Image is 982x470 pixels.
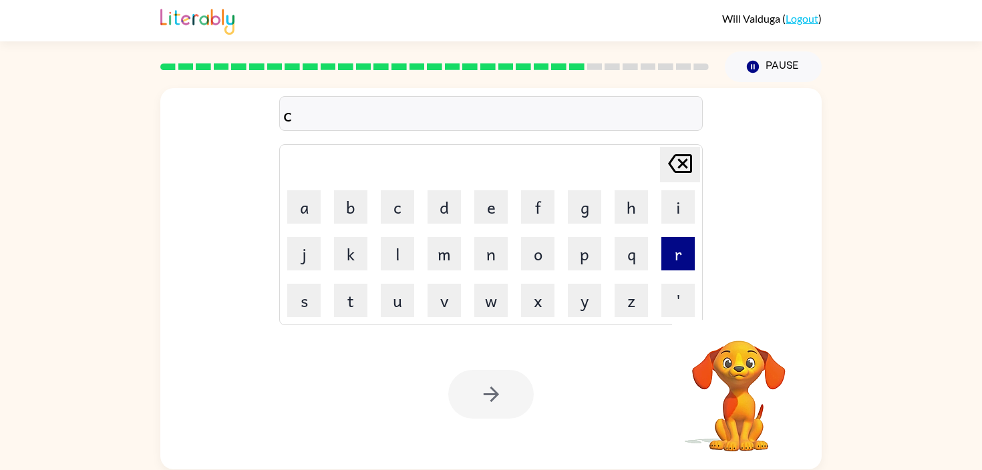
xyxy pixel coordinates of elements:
button: o [521,237,554,270]
button: f [521,190,554,224]
button: x [521,284,554,317]
button: t [334,284,367,317]
button: n [474,237,508,270]
button: u [381,284,414,317]
button: y [568,284,601,317]
button: Pause [725,51,822,82]
button: s [287,284,321,317]
button: m [428,237,461,270]
button: p [568,237,601,270]
button: i [661,190,695,224]
button: b [334,190,367,224]
button: h [615,190,648,224]
button: q [615,237,648,270]
button: v [428,284,461,317]
button: ' [661,284,695,317]
button: k [334,237,367,270]
button: g [568,190,601,224]
button: z [615,284,648,317]
video: Your browser must support playing .mp4 files to use Literably. Please try using another browser. [672,320,806,453]
div: ( ) [722,12,822,25]
button: c [381,190,414,224]
div: c [283,100,699,128]
button: w [474,284,508,317]
a: Logout [786,12,818,25]
button: j [287,237,321,270]
button: l [381,237,414,270]
img: Literably [160,5,234,35]
button: e [474,190,508,224]
button: a [287,190,321,224]
button: d [428,190,461,224]
button: r [661,237,695,270]
span: Will Valduga [722,12,782,25]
